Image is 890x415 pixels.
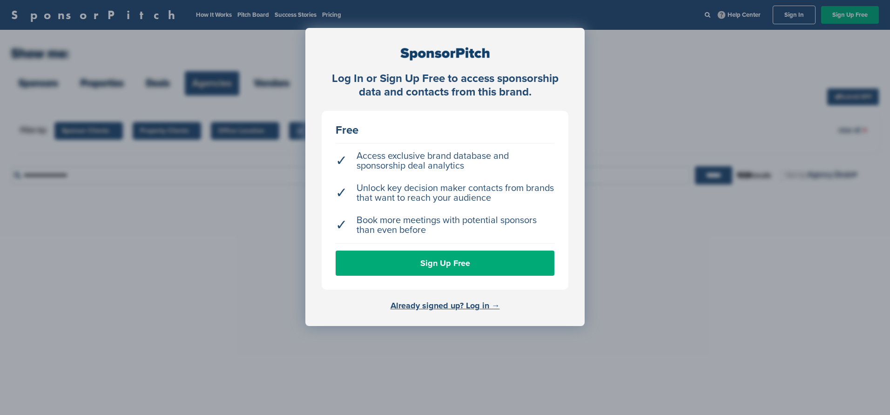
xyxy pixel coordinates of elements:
a: Already signed up? Log in → [391,300,500,311]
span: ✓ [336,156,347,166]
li: Book more meetings with potential sponsors than even before [336,211,554,240]
span: ✓ [336,188,347,198]
a: Sign Up Free [336,251,554,276]
li: Access exclusive brand database and sponsorship deal analytics [336,147,554,176]
span: ✓ [336,220,347,230]
li: Unlock key decision maker contacts from brands that want to reach your audience [336,179,554,208]
div: Free [336,125,554,136]
div: Log In or Sign Up Free to access sponsorship data and contacts from this brand. [322,72,568,99]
